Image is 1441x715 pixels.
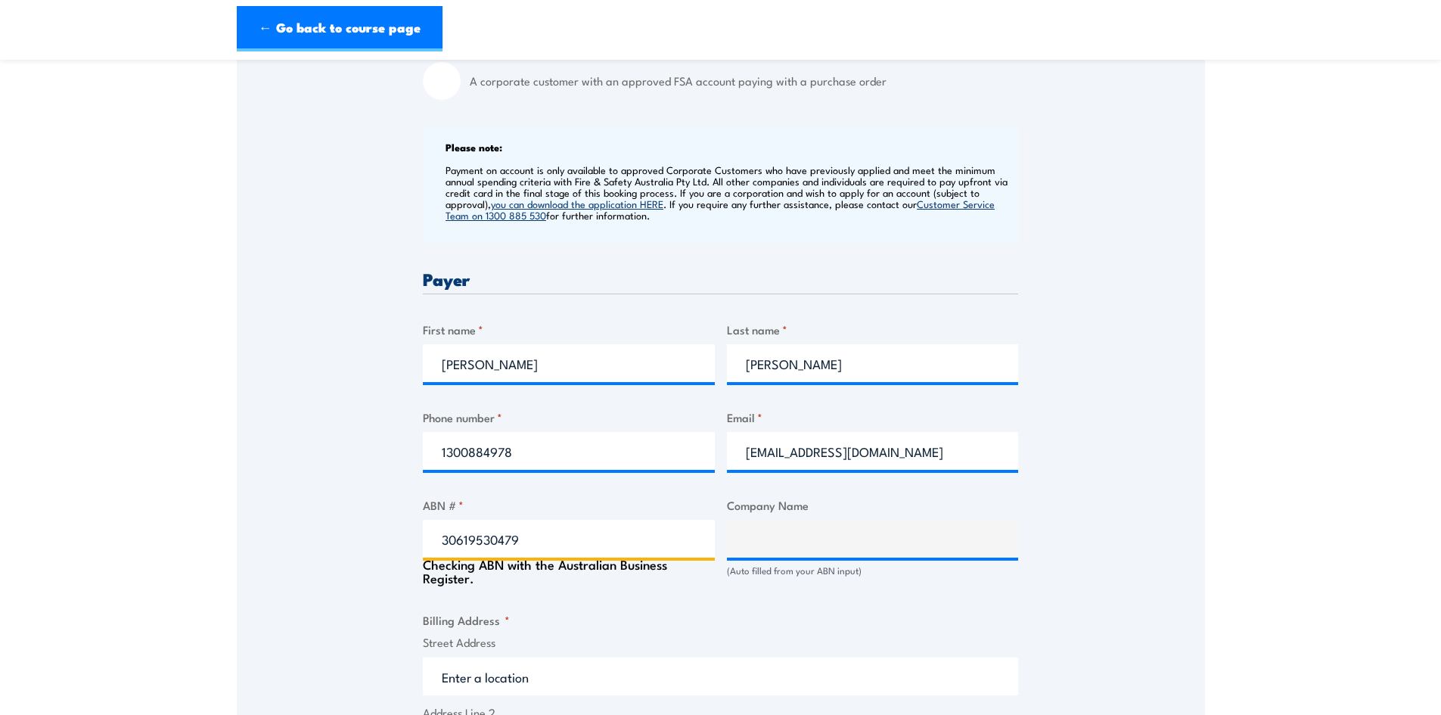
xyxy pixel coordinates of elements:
[727,564,1019,578] div: (Auto filled from your ABN input)
[446,197,995,222] a: Customer Service Team on 1300 885 530
[423,611,510,629] legend: Billing Address
[423,657,1018,695] input: Enter a location
[237,6,443,51] a: ← Go back to course page
[470,62,1018,100] label: A corporate customer with an approved FSA account paying with a purchase order
[491,197,663,210] a: you can download the application HERE
[423,321,715,338] label: First name
[423,409,715,426] label: Phone number
[446,139,502,154] b: Please note:
[423,270,1018,288] h3: Payer
[727,496,1019,514] label: Company Name
[423,558,715,585] div: Checking ABN with the Australian Business Register.
[423,496,715,514] label: ABN #
[727,409,1019,426] label: Email
[446,164,1014,221] p: Payment on account is only available to approved Corporate Customers who have previously applied ...
[727,321,1019,338] label: Last name
[423,634,1018,651] label: Street Address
